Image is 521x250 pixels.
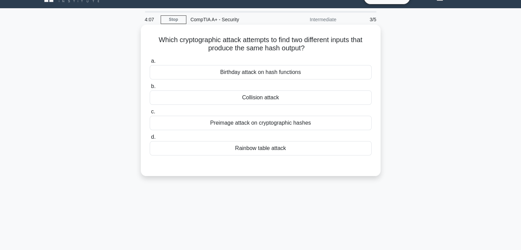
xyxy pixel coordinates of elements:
[150,65,372,79] div: Birthday attack on hash functions
[161,15,186,24] a: Stop
[151,134,156,140] span: d.
[340,13,381,26] div: 3/5
[150,141,372,155] div: Rainbow table attack
[141,13,161,26] div: 4:07
[186,13,281,26] div: CompTIA A+ - Security
[281,13,340,26] div: Intermediate
[151,83,156,89] span: b.
[150,116,372,130] div: Preimage attack on cryptographic hashes
[149,36,372,53] h5: Which cryptographic attack attempts to find two different inputs that produce the same hash output?
[151,58,156,64] span: a.
[151,109,155,114] span: c.
[150,90,372,105] div: Collision attack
